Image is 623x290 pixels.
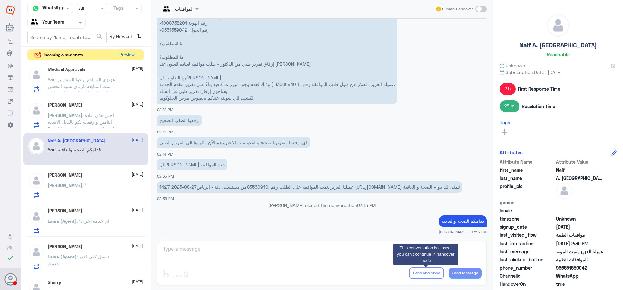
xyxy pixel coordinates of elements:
span: Resolution Time [522,103,555,110]
span: last_visited_flow [500,232,555,238]
span: phone_number [500,264,555,271]
img: whatsapp.png [31,4,41,13]
img: defaultAdmin.png [28,244,44,260]
span: : تفضل كيف اقدر اخدمك [48,254,109,266]
span: Lama (Agent) [48,218,77,224]
span: Attribute Value [556,158,603,165]
span: 02:12 PM [157,107,173,112]
h5: Sherry [48,280,61,285]
div: Tags [112,5,124,13]
span: First Response Time [518,85,560,92]
p: 27/8/2025, 2:12 PM [157,115,202,126]
img: yourTeam.svg [31,18,41,28]
span: 02:12 PM [157,130,173,134]
h6: Attributes [500,149,523,155]
span: عميلنا العزيز ,تمت الموافقه على الطلب رقم :83560940من مستشفى دلة - الرياض27-08-2025 14:27 https:/... [556,248,603,255]
h5: Ahmad Al-Qaisi [48,208,82,214]
span: 2025-08-27T08:05:16.994Z [556,223,603,230]
span: null [556,199,603,206]
span: [PERSON_NAME] [48,183,82,188]
span: 02:36 PM [157,196,174,201]
span: first_name [500,167,555,173]
span: Human Handover [442,6,473,12]
span: 02:35 PM [157,174,174,178]
span: locale [500,207,555,214]
span: Naif [556,167,603,173]
span: : قدامكم الصحة والعافية [55,147,101,152]
p: 27/8/2025, 2:35 PM [157,159,227,170]
span: last_message [500,248,555,255]
button: Preview [116,50,137,60]
span: gender [500,199,555,206]
span: : اختي هذي افادة التامين وارفقت لكم بالفعل الاشعه فهل ممكن اضافتها مع التقرير الاخير ؟ [48,112,118,132]
span: [DATE] [132,243,143,249]
span: true [556,281,603,287]
span: null [556,207,603,214]
span: last_clicked_button [500,256,555,263]
p: 27/8/2025, 2:14 PM [157,137,310,148]
h5: ابو فيصل [48,244,82,249]
button: Avatar [4,273,17,285]
p: [PERSON_NAME] closed the conversation [157,202,487,208]
span: last_interaction [500,240,555,247]
h5: Nora [48,102,82,108]
span: [DATE] [132,66,143,71]
h5: Naif A. Hazzazi [48,138,105,144]
span: موافقات الطبية [556,232,603,238]
span: 2 [556,272,603,279]
span: 02:14 PM [157,152,173,156]
span: By Newest [107,31,134,44]
button: search [96,32,104,42]
span: Lama (Agent) [48,254,77,259]
span: 28 m [500,100,519,112]
img: defaultAdmin.png [556,183,572,199]
img: defaultAdmin.png [28,208,44,224]
span: : اي خدمه اخرى؟ [77,218,109,224]
h6: Reachable [547,51,570,57]
p: 27/8/2025, 2:36 PM [157,181,462,193]
span: [PERSON_NAME] - 07:13 PM [439,229,487,234]
span: timezone [500,215,555,222]
span: [DATE] [132,137,143,143]
p: 27/8/2025, 7:13 PM [439,215,487,227]
span: [DATE] [132,279,143,284]
span: You [48,147,55,152]
i: check [6,254,14,262]
span: 2025-08-27T11:36:04.352Z [556,240,603,247]
span: [PERSON_NAME] [48,112,82,118]
span: 2 h [500,83,516,95]
span: signup_date [500,223,555,230]
img: defaultAdmin.png [28,67,44,83]
span: search [96,33,104,41]
span: 07:13 PM [357,202,376,208]
img: defaultAdmin.png [28,102,44,119]
span: last_name [500,175,555,182]
span: A. Hazzazi [556,175,603,182]
span: عميلنا العزيز ,تمت الموافقه على الطلب رقم :83560940من مستشفى دلة - الرياض27-08-2025 14:27 [URL][D... [159,184,460,190]
span: [DATE] [132,101,143,107]
h6: Tags [500,120,510,125]
i: ⇅ [137,31,142,42]
p: 27/8/2025, 2:12 PM [157,10,397,104]
img: defaultAdmin.png [28,172,44,189]
img: Widebot Logo [6,5,15,15]
span: ChannelId [500,272,555,279]
span: You [48,77,55,82]
img: defaultAdmin.png [28,138,44,154]
span: incoming 3 new chats [44,52,83,58]
span: Subscription Date : [DATE] [500,69,617,76]
h5: Naif A. [GEOGRAPHIC_DATA] [519,42,597,49]
input: Search by Name, Local etc… [28,31,106,43]
span: 966551559042 [556,264,603,271]
span: HandoverOn [500,281,555,287]
span: الموافقات الطبية [556,256,603,263]
span: [DATE] [132,171,143,177]
span: Unknown [500,62,525,69]
img: defaultAdmin.png [547,14,569,36]
button: Send Message [449,268,482,279]
span: profile_pic [500,183,555,198]
h5: Medical Approvals [48,67,85,72]
button: Send and close [409,267,444,279]
h5: Ibrahim [48,172,82,178]
span: Unknown [556,215,603,222]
